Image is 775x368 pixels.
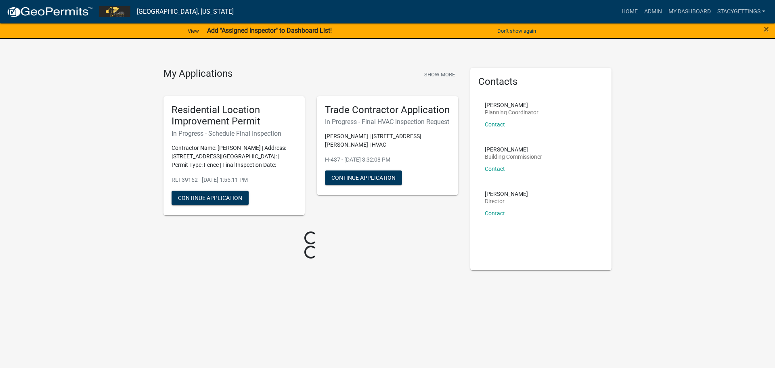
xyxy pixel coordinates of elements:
a: View [184,24,202,38]
a: Admin [641,4,665,19]
h6: In Progress - Final HVAC Inspection Request [325,118,450,126]
button: Don't show again [494,24,539,38]
h5: Residential Location Improvement Permit [172,104,297,128]
button: Continue Application [325,170,402,185]
a: Home [618,4,641,19]
button: Close [764,24,769,34]
p: Building Commissioner [485,154,542,160]
h6: In Progress - Schedule Final Inspection [172,130,297,137]
h5: Trade Contractor Application [325,104,450,116]
p: [PERSON_NAME] [485,102,538,108]
a: [GEOGRAPHIC_DATA], [US_STATE] [137,5,234,19]
a: Contact [485,121,505,128]
p: H-437 - [DATE] 3:32:08 PM [325,156,450,164]
p: RLI-39162 - [DATE] 1:55:11 PM [172,176,297,184]
button: Show More [421,68,458,81]
p: Planning Coordinator [485,109,538,115]
p: Director [485,198,528,204]
p: Contractor Name: [PERSON_NAME] | Address: [STREET_ADDRESS][GEOGRAPHIC_DATA]: | Permit Type: Fence... [172,144,297,169]
p: [PERSON_NAME] | [STREET_ADDRESS][PERSON_NAME] | HVAC [325,132,450,149]
button: Continue Application [172,191,249,205]
strong: Add "Assigned Inspector" to Dashboard List! [207,27,332,34]
a: Contact [485,210,505,217]
h5: Contacts [478,76,603,88]
a: Contact [485,166,505,172]
span: × [764,23,769,35]
p: [PERSON_NAME] [485,191,528,197]
p: [PERSON_NAME] [485,147,542,152]
a: My Dashboard [665,4,714,19]
a: StacyGettings [714,4,769,19]
img: Clark County, Indiana [99,6,130,17]
h4: My Applications [163,68,232,80]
